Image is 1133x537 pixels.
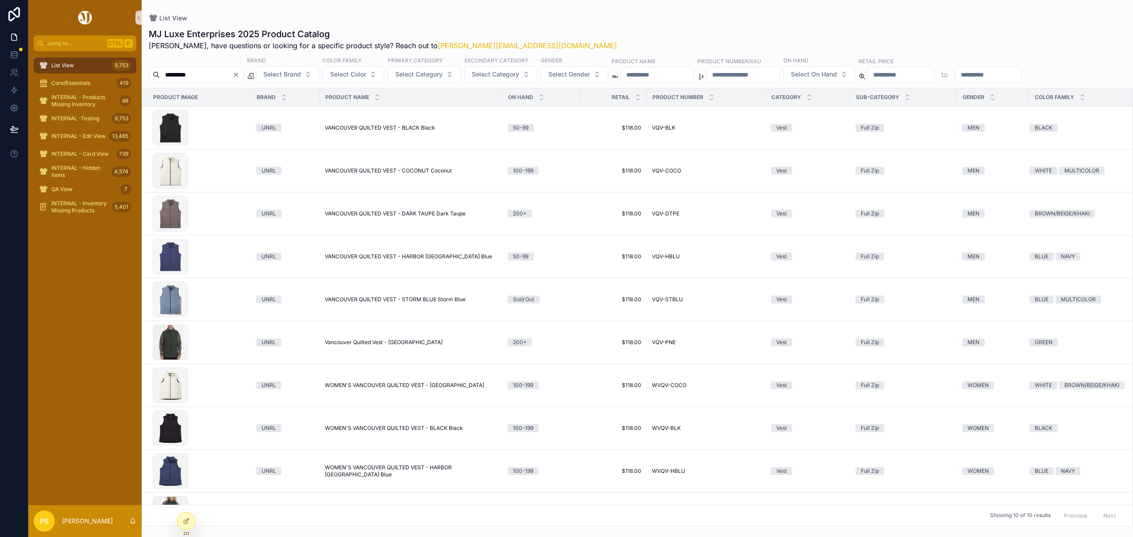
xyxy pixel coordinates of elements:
[325,124,435,131] span: VANCOUVER QUILTED VEST - BLACK Black
[256,124,314,132] a: UNRL
[776,424,787,432] div: Vest
[513,338,527,346] div: 200+
[652,425,760,432] a: WVQV-BLK
[149,14,187,23] a: List View
[967,124,979,132] div: MEN
[586,468,641,475] a: $118.00
[508,167,575,175] a: 100-199
[107,39,123,48] span: Ctrl
[1061,295,1096,303] div: MULTICOLOR
[256,167,314,175] a: UNRL
[652,468,760,475] a: WVQV-HBLU
[1035,253,1048,261] div: BLUE
[508,338,575,346] a: 200+
[112,113,131,124] div: 9,753
[586,253,641,260] a: $118.00
[771,424,845,432] a: Vest
[771,167,845,175] a: Vest
[962,167,1024,175] a: MEN
[1064,167,1099,175] div: MULTICOLOR
[508,94,533,101] span: On Hand
[652,167,681,174] span: VQV-COCO
[771,295,845,303] a: Vest
[34,111,136,127] a: INTERNAL -Testing9,753
[28,51,142,226] div: scrollable content
[586,296,641,303] span: $118.00
[119,96,131,106] div: 88
[652,339,760,346] a: VQV-PNE
[856,338,952,346] a: Full Zip
[256,210,314,218] a: UNRL
[962,381,1024,389] a: WOMEN
[34,181,136,197] a: QA View7
[256,338,314,346] a: UNRL
[861,210,879,218] div: Full Zip
[861,467,879,475] div: Full Zip
[263,70,301,79] span: Select Brand
[262,167,276,175] div: UNRL
[513,210,527,218] div: 200+
[771,210,845,218] a: Vest
[325,296,497,303] a: VANCOUVER QUILTED VEST - STORM BLUE Storm Blue
[1029,338,1127,346] a: GREEN
[62,517,113,525] p: [PERSON_NAME]
[1035,124,1052,132] div: BLACK
[149,40,617,51] span: [PERSON_NAME], have questions or looking for a specific product style? Reach out to
[856,381,952,389] a: Full Zip
[586,124,641,131] span: $118.00
[586,382,641,389] a: $118.00
[962,467,1024,475] a: WOMEN
[861,167,879,175] div: Full Zip
[51,150,109,157] span: INTERNAL - Card View
[388,56,443,64] label: Primary Category
[513,295,534,303] div: Sold Out
[652,296,760,303] a: VQV-STBLU
[586,339,641,346] span: $118.00
[771,467,845,475] a: Vest
[783,56,809,64] label: On Hand
[256,424,314,432] a: UNRL
[508,295,575,303] a: Sold Out
[963,94,984,101] span: Gender
[256,381,314,389] a: UNRL
[548,70,590,79] span: Select Gender
[508,124,575,132] a: 50-99
[856,124,952,132] a: Full Zip
[149,28,617,40] h1: MJ Luxe Enterprises 2025 Product Catalog
[856,94,899,101] span: Sub-Category
[256,467,314,475] a: UNRL
[325,382,484,389] span: WOMEN'S VANCOUVER QUILTED VEST - [GEOGRAPHIC_DATA]
[1061,467,1075,475] div: NAVY
[47,40,104,47] span: Jump to...
[325,94,369,101] span: Product Name
[257,94,276,101] span: Brand
[247,56,266,64] label: Brand
[776,381,787,389] div: Vest
[34,35,136,51] button: Jump to...CtrlK
[771,124,845,132] a: Vest
[541,56,563,64] label: Gender
[262,253,276,261] div: UNRL
[34,164,136,180] a: INTERNAL - Hidden Items4,574
[51,133,106,140] span: INTERNAL - Edit View
[856,424,952,432] a: Full Zip
[51,94,116,108] span: INTERNAL - Products Missing Inventory
[34,58,136,73] a: List View9,753
[771,253,845,261] a: Vest
[791,70,837,79] span: Select On Hand
[776,295,787,303] div: Vest
[967,467,989,475] div: WOMEN
[51,165,108,179] span: INTERNAL - Hidden Items
[325,425,497,432] a: WOMEN'S VANCOUVER QUILTED VEST - BLACK Black
[1035,295,1048,303] div: BLUE
[513,381,533,389] div: 100-199
[77,11,93,25] img: App logo
[256,66,319,83] button: Select Button
[652,382,760,389] a: WVQV-COCO
[1061,253,1075,261] div: NAVY
[776,124,787,132] div: Vest
[256,295,314,303] a: UNRL
[1029,381,1127,389] a: WHITEBROWN/BEIGE/KHAKI
[325,382,497,389] a: WOMEN'S VANCOUVER QUILTED VEST - [GEOGRAPHIC_DATA]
